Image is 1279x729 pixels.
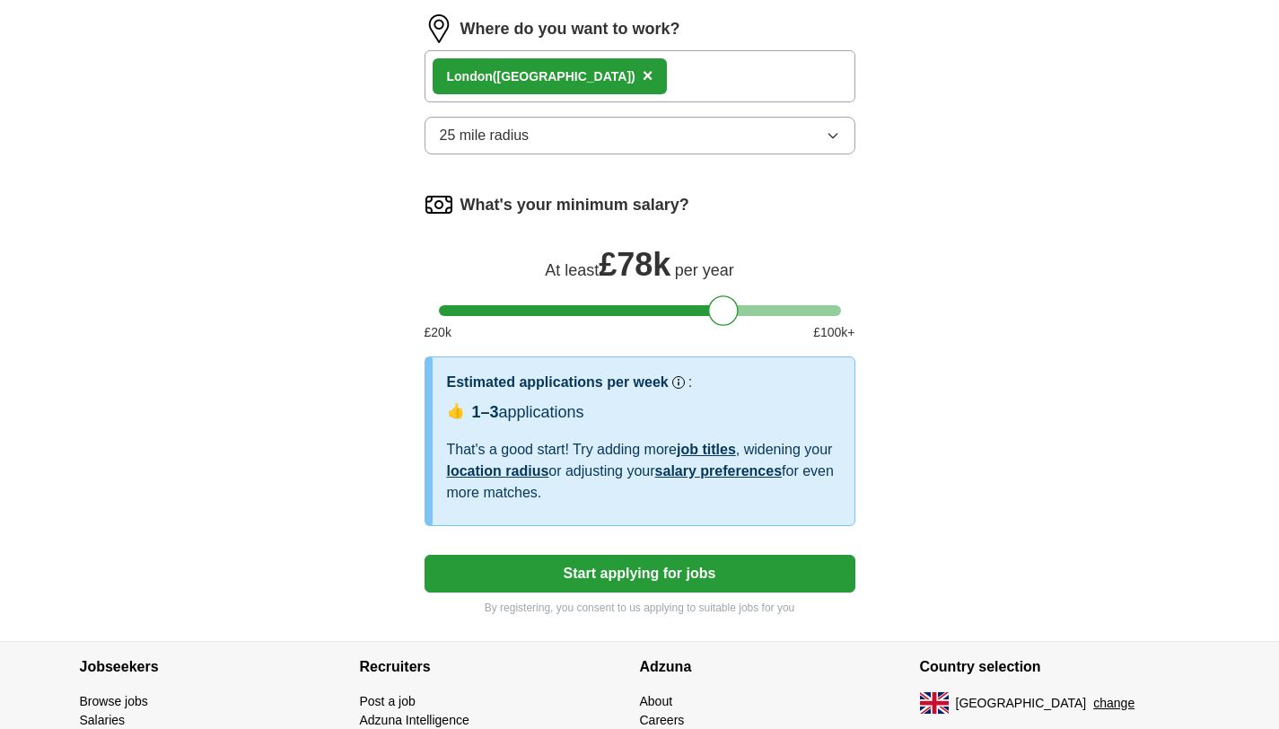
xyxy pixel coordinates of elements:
span: ([GEOGRAPHIC_DATA]) [493,69,635,83]
strong: Lon [447,69,470,83]
span: per year [675,261,734,279]
a: Adzuna Intelligence [360,713,469,727]
img: location.png [425,14,453,43]
a: location radius [447,463,549,479]
label: What's your minimum salary? [460,193,689,217]
button: Start applying for jobs [425,555,855,593]
span: 👍 [447,400,465,422]
a: job titles [677,442,736,457]
div: don [447,67,635,86]
a: Careers [640,713,685,727]
a: About [640,694,673,708]
span: £ 20 k [425,323,451,342]
h3: : [688,372,692,393]
span: 25 mile radius [440,125,530,146]
img: UK flag [920,692,949,714]
span: × [643,66,653,85]
button: change [1093,694,1134,713]
h3: Estimated applications per week [447,372,669,393]
div: That's a good start! Try adding more , widening your or adjusting your for even more matches. [447,439,840,504]
div: applications [472,400,584,425]
span: 1–3 [472,403,499,421]
a: Browse jobs [80,694,148,708]
span: [GEOGRAPHIC_DATA] [956,694,1087,713]
a: Salaries [80,713,126,727]
span: £ 78k [599,246,670,283]
button: 25 mile radius [425,117,855,154]
h4: Country selection [920,642,1200,692]
a: Post a job [360,694,416,708]
p: By registering, you consent to us applying to suitable jobs for you [425,600,855,616]
a: salary preferences [655,463,782,479]
img: salary.png [425,190,453,219]
label: Where do you want to work? [460,17,680,41]
button: × [643,63,653,90]
span: At least [545,261,599,279]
